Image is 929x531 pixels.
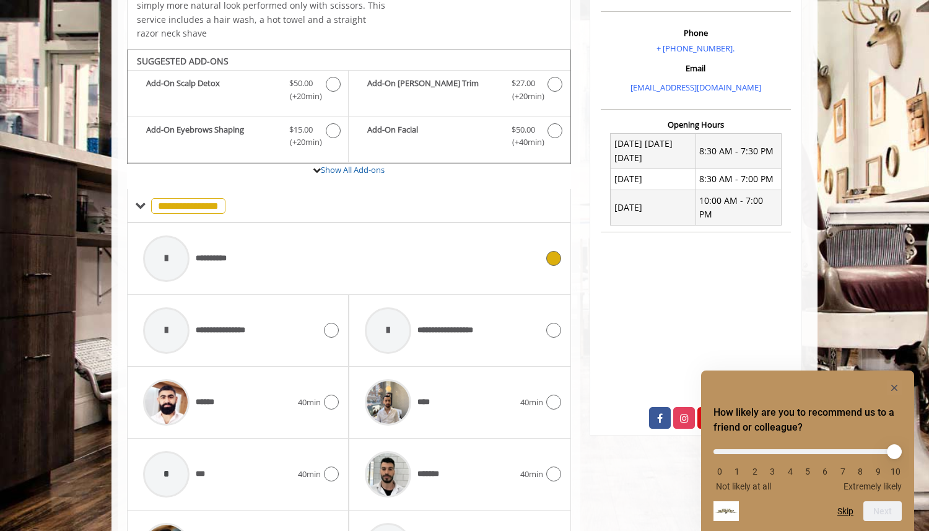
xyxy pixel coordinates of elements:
[863,501,902,521] button: Next question
[696,190,781,226] td: 10:00 AM - 7:00 PM
[844,481,902,491] span: Extremely likely
[367,77,499,103] b: Add-On [PERSON_NAME] Trim
[355,123,564,152] label: Add-On Facial
[146,77,277,103] b: Add-On Scalp Detox
[819,467,831,476] li: 6
[713,380,902,521] div: How likely are you to recommend us to a friend or colleague? Select an option from 0 to 10, with ...
[355,77,564,106] label: Add-On Beard Trim
[784,467,796,476] li: 4
[520,468,543,481] span: 40min
[298,396,321,409] span: 40min
[520,396,543,409] span: 40min
[731,467,743,476] li: 1
[611,190,696,226] td: [DATE]
[137,55,229,67] b: SUGGESTED ADD-ONS
[656,43,735,54] a: + [PHONE_NUMBER].
[505,90,541,103] span: (+20min )
[283,136,320,149] span: (+20min )
[889,467,902,476] li: 10
[289,77,313,90] span: $50.00
[801,467,814,476] li: 5
[713,405,902,435] h2: How likely are you to recommend us to a friend or colleague? Select an option from 0 to 10, with ...
[716,481,771,491] span: Not likely at all
[872,467,884,476] li: 9
[611,169,696,190] td: [DATE]
[321,164,385,175] a: Show All Add-ons
[367,123,499,149] b: Add-On Facial
[512,123,535,136] span: $50.00
[713,440,902,491] div: How likely are you to recommend us to a friend or colleague? Select an option from 0 to 10, with ...
[630,82,761,93] a: [EMAIL_ADDRESS][DOMAIN_NAME]
[512,77,535,90] span: $27.00
[837,506,853,516] button: Skip
[134,77,342,106] label: Add-On Scalp Detox
[604,29,788,37] h3: Phone
[713,467,726,476] li: 0
[283,90,320,103] span: (+20min )
[887,380,902,395] button: Hide survey
[604,64,788,72] h3: Email
[749,467,761,476] li: 2
[289,123,313,136] span: $15.00
[127,50,571,165] div: Scissor Cut Add-onS
[601,120,791,129] h3: Opening Hours
[696,169,781,190] td: 8:30 AM - 7:00 PM
[837,467,849,476] li: 7
[146,123,277,149] b: Add-On Eyebrows Shaping
[611,133,696,169] td: [DATE] [DATE] [DATE]
[505,136,541,149] span: (+40min )
[696,133,781,169] td: 8:30 AM - 7:30 PM
[766,467,779,476] li: 3
[854,467,866,476] li: 8
[298,468,321,481] span: 40min
[134,123,342,152] label: Add-On Eyebrows Shaping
